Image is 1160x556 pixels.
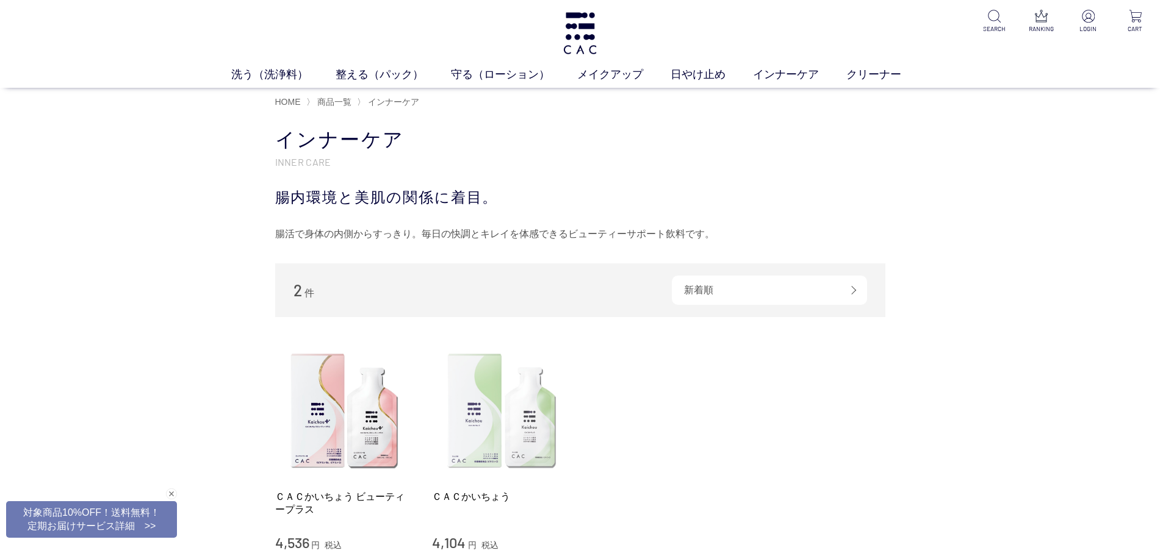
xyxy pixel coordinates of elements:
[1120,10,1150,34] a: CART
[275,127,885,153] h1: インナーケア
[275,224,885,244] div: 腸活で身体の内側からすっきり。毎日の快調とキレイを体感できるビューティーサポート飲料です。
[315,97,351,107] a: 商品一覧
[275,533,309,551] span: 4,536
[1120,24,1150,34] p: CART
[979,10,1009,34] a: SEARCH
[432,341,571,480] img: ＣＡＣかいちょう
[468,540,477,550] span: 円
[577,66,671,83] a: メイクアップ
[432,490,571,503] a: ＣＡＣかいちょう
[672,276,867,305] div: 新着順
[306,96,355,108] li: 〉
[368,97,419,107] span: インナーケア
[1073,10,1103,34] a: LOGIN
[304,288,314,298] span: 件
[1026,24,1056,34] p: RANKING
[366,97,419,107] a: インナーケア
[311,540,320,550] span: 円
[336,66,451,83] a: 整える（パック）
[317,97,351,107] span: 商品一覧
[846,66,929,83] a: クリーナー
[1026,10,1056,34] a: RANKING
[979,24,1009,34] p: SEARCH
[294,280,302,299] span: 2
[561,12,599,54] img: logo
[275,187,885,208] div: 腸内環境と美肌の関係に着目。
[275,97,301,107] a: HOME
[231,66,336,83] a: 洗う（洗浄料）
[671,66,753,83] a: 日やけ止め
[481,540,499,550] span: 税込
[325,540,342,550] span: 税込
[275,490,414,516] a: ＣＡＣかいちょう ビューティープラス
[451,66,577,83] a: 守る（ローション）
[432,533,466,551] span: 4,104
[753,66,846,83] a: インナーケア
[275,155,885,168] p: INNER CARE
[357,96,422,108] li: 〉
[1073,24,1103,34] p: LOGIN
[275,341,414,480] img: ＣＡＣかいちょう ビューティープラス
